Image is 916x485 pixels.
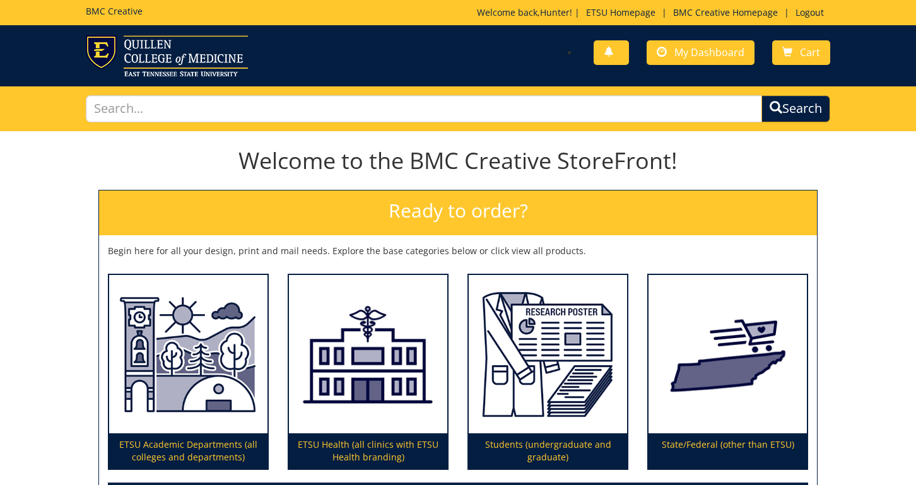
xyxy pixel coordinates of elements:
[108,245,808,257] p: Begin here for all your design, print and mail needs. Explore the base categories below or click ...
[469,275,627,434] img: Students (undergraduate and graduate)
[86,95,762,122] input: Search...
[477,6,830,19] p: Welcome back, ! | | |
[109,275,267,469] a: ETSU Academic Departments (all colleges and departments)
[649,275,807,434] img: State/Federal (other than ETSU)
[772,40,830,65] a: Cart
[469,275,627,469] a: Students (undergraduate and graduate)
[800,45,820,59] span: Cart
[98,148,818,173] h1: Welcome to the BMC Creative StoreFront!
[667,6,784,18] a: BMC Creative Homepage
[761,95,830,122] button: Search
[649,275,807,469] a: State/Federal (other than ETSU)
[86,6,143,16] h5: BMC Creative
[289,433,447,469] p: ETSU Health (all clinics with ETSU Health branding)
[469,433,627,469] p: Students (undergraduate and graduate)
[289,275,447,469] a: ETSU Health (all clinics with ETSU Health branding)
[86,35,248,76] img: ETSU logo
[580,6,662,18] a: ETSU Homepage
[674,45,744,59] span: My Dashboard
[289,275,447,434] img: ETSU Health (all clinics with ETSU Health branding)
[99,190,817,235] h2: Ready to order?
[109,275,267,434] img: ETSU Academic Departments (all colleges and departments)
[647,40,755,65] a: My Dashboard
[540,6,570,18] a: Hunter
[649,433,807,469] p: State/Federal (other than ETSU)
[789,6,830,18] a: Logout
[109,433,267,469] p: ETSU Academic Departments (all colleges and departments)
